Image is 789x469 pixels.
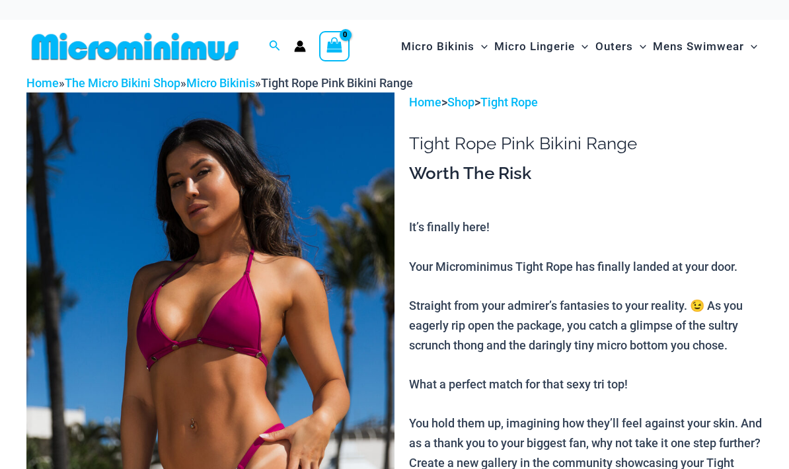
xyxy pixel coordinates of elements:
[398,26,491,67] a: Micro BikinisMenu ToggleMenu Toggle
[595,30,633,63] span: Outers
[650,26,761,67] a: Mens SwimwearMenu ToggleMenu Toggle
[575,30,588,63] span: Menu Toggle
[474,30,488,63] span: Menu Toggle
[26,32,244,61] img: MM SHOP LOGO FLAT
[396,24,763,69] nav: Site Navigation
[409,92,763,112] p: > >
[186,76,255,90] a: Micro Bikinis
[409,162,763,185] h3: Worth The Risk
[401,30,474,63] span: Micro Bikinis
[319,31,350,61] a: View Shopping Cart, empty
[480,95,538,109] a: Tight Rope
[294,40,306,52] a: Account icon link
[653,30,744,63] span: Mens Swimwear
[261,76,413,90] span: Tight Rope Pink Bikini Range
[65,76,180,90] a: The Micro Bikini Shop
[409,133,763,154] h1: Tight Rope Pink Bikini Range
[491,26,591,67] a: Micro LingerieMenu ToggleMenu Toggle
[26,76,413,90] span: » » »
[633,30,646,63] span: Menu Toggle
[269,38,281,55] a: Search icon link
[26,76,59,90] a: Home
[409,95,441,109] a: Home
[447,95,474,109] a: Shop
[494,30,575,63] span: Micro Lingerie
[592,26,650,67] a: OutersMenu ToggleMenu Toggle
[744,30,757,63] span: Menu Toggle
